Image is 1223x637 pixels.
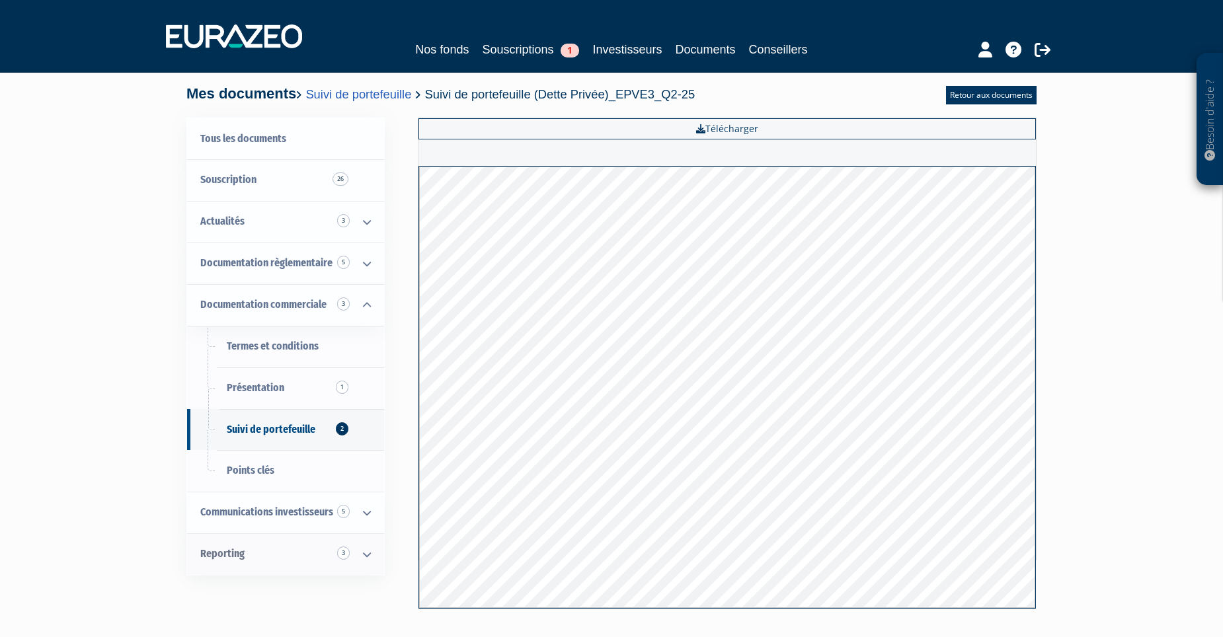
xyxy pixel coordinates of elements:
span: Documentation commerciale [200,298,327,311]
span: Actualités [200,215,245,227]
span: 1 [561,44,579,57]
span: Suivi de portefeuille [227,423,315,435]
span: Suivi de portefeuille (Dette Privée)_EPVE3_Q2-25 [425,87,695,101]
span: 5 [337,256,350,269]
a: Reporting 3 [187,533,384,575]
img: 1732889491-logotype_eurazeo_blanc_rvb.png [166,24,302,48]
a: Documents [676,40,736,59]
a: Points clés [187,450,384,492]
span: 2 [336,422,348,435]
a: Actualités 3 [187,201,384,243]
span: Reporting [200,547,245,560]
span: Souscription [200,173,256,186]
span: 1 [336,381,348,394]
a: Suivi de portefeuille2 [187,409,384,451]
a: Nos fonds [415,40,469,59]
p: Besoin d'aide ? [1203,60,1218,179]
h4: Mes documents [186,86,695,102]
a: Communications investisseurs 5 [187,492,384,533]
a: Retour aux documents [946,86,1037,104]
a: Suivi de portefeuille [305,87,411,101]
span: 26 [333,172,348,186]
a: Télécharger [418,118,1036,139]
a: Tous les documents [187,118,384,160]
span: Points clés [227,464,274,476]
a: Présentation1 [187,367,384,409]
span: 3 [337,546,350,560]
a: Conseillers [749,40,808,59]
a: Souscriptions1 [482,40,579,59]
span: Communications investisseurs [200,506,333,518]
a: Souscription26 [187,159,384,201]
span: 5 [337,505,350,518]
a: Termes et conditions [187,326,384,367]
span: 3 [337,214,350,227]
span: 3 [337,297,350,311]
a: Documentation commerciale 3 [187,284,384,326]
span: Termes et conditions [227,340,319,352]
a: Documentation règlementaire 5 [187,243,384,284]
a: Investisseurs [592,40,662,59]
span: Documentation règlementaire [200,256,333,269]
span: Présentation [227,381,284,394]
